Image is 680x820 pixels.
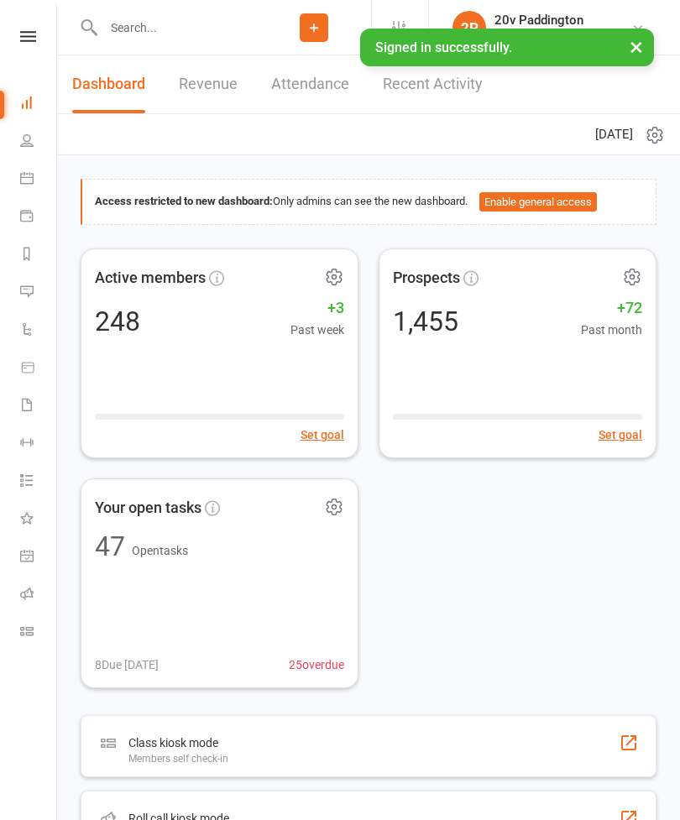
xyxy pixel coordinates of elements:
[271,55,349,113] a: Attendance
[95,533,125,560] div: 47
[20,614,58,652] a: Class kiosk mode
[289,655,344,674] span: 25 overdue
[95,308,140,335] div: 248
[98,16,257,39] input: Search...
[290,321,344,339] span: Past week
[581,321,642,339] span: Past month
[128,753,228,765] div: Members self check-in
[179,55,238,113] a: Revenue
[95,496,201,520] span: Your open tasks
[479,192,597,212] button: Enable general access
[393,308,458,335] div: 1,455
[95,266,206,290] span: Active members
[494,28,583,43] div: 20v Paddington
[375,39,512,55] span: Signed in successfully.
[128,733,228,753] div: Class kiosk mode
[595,124,633,144] span: [DATE]
[20,501,58,539] a: What's New
[20,539,58,577] a: General attendance kiosk mode
[95,192,643,212] div: Only admins can see the new dashboard.
[452,11,486,44] div: 2P
[20,123,58,161] a: People
[20,161,58,199] a: Calendar
[581,296,642,321] span: +72
[494,13,583,28] div: 20v Paddington
[621,29,651,65] button: ×
[20,577,58,614] a: Roll call kiosk mode
[20,350,58,388] a: Product Sales
[301,426,344,444] button: Set goal
[290,296,344,321] span: +3
[20,199,58,237] a: Payments
[72,55,145,113] a: Dashboard
[393,266,460,290] span: Prospects
[599,426,642,444] button: Set goal
[20,237,58,274] a: Reports
[132,544,188,557] span: Open tasks
[95,655,159,674] span: 8 Due [DATE]
[20,86,58,123] a: Dashboard
[95,195,273,207] strong: Access restricted to new dashboard:
[383,55,483,113] a: Recent Activity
